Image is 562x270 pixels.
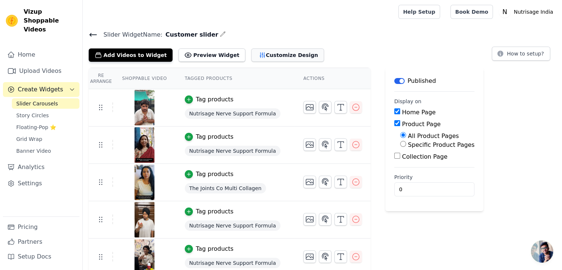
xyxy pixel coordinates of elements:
a: Slider Carousels [12,98,79,109]
button: Change Thumbnail [303,101,316,114]
button: Tag products [185,170,234,179]
span: Nutrisage Nerve Support Formula [185,108,280,119]
span: Vizup Shoppable Videos [24,7,76,34]
div: Tag products [196,170,234,179]
span: Banner Video [16,147,51,155]
span: Nutrisage Nerve Support Formula [185,146,280,156]
a: How to setup? [492,52,550,59]
a: Story Circles [12,110,79,121]
a: Grid Wrap [12,134,79,144]
a: Partners [3,234,79,249]
button: Change Thumbnail [303,138,316,151]
img: vizup-images-7acf.png [134,165,155,200]
img: vizup-images-9f87.png [134,202,155,237]
a: Upload Videos [3,64,79,78]
img: Vizup [6,15,18,27]
img: vizup-images-64f5.png [134,127,155,163]
button: Create Widgets [3,82,79,97]
div: Tag products [196,244,234,253]
span: Story Circles [16,112,49,119]
span: The Joints Co Multi Collagen [185,183,266,193]
a: Settings [3,176,79,191]
button: Tag products [185,95,234,104]
th: Re Arrange [89,68,113,89]
a: Banner Video [12,146,79,156]
a: Floating-Pop ⭐ [12,122,79,132]
span: Slider Widget Name: [98,30,163,39]
button: Preview Widget [178,48,245,62]
button: Change Thumbnail [303,176,316,188]
a: Pricing [3,220,79,234]
span: Grid Wrap [16,135,42,143]
div: Tag products [196,207,234,216]
span: Nutrisage Nerve Support Formula [185,220,280,231]
button: Tag products [185,132,234,141]
label: Home Page [402,109,436,116]
a: Home [3,47,79,62]
p: Published [408,77,436,85]
span: Customer slider [163,30,218,39]
span: Create Widgets [18,85,63,94]
button: Change Thumbnail [303,250,316,263]
div: Edit Name [220,30,226,40]
img: vizup-images-edc4.png [134,90,155,125]
span: Nutrisage Nerve Support Formula [185,258,280,268]
th: Tagged Products [176,68,294,89]
label: All Product Pages [408,132,459,139]
button: Change Thumbnail [303,213,316,226]
button: Add Videos to Widget [89,48,173,62]
label: Priority [394,173,474,181]
a: Analytics [3,160,79,175]
a: Help Setup [398,5,440,19]
label: Product Page [402,121,441,128]
label: Collection Page [402,153,447,160]
button: Tag products [185,207,234,216]
button: Tag products [185,244,234,253]
button: Customize Design [251,48,324,62]
span: Slider Carousels [16,100,58,107]
a: Setup Docs [3,249,79,264]
button: How to setup? [492,47,550,61]
span: Floating-Pop ⭐ [16,124,56,131]
div: Tag products [196,95,234,104]
button: N Nutrisage India [499,5,556,18]
text: N [503,8,507,16]
p: Nutrisage India [511,5,556,18]
label: Specific Product Pages [408,141,474,148]
legend: Display on [394,98,422,105]
th: Shoppable Video [113,68,176,89]
div: Open chat [531,240,553,263]
div: Tag products [196,132,234,141]
a: Book Demo [450,5,493,19]
th: Actions [294,68,371,89]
